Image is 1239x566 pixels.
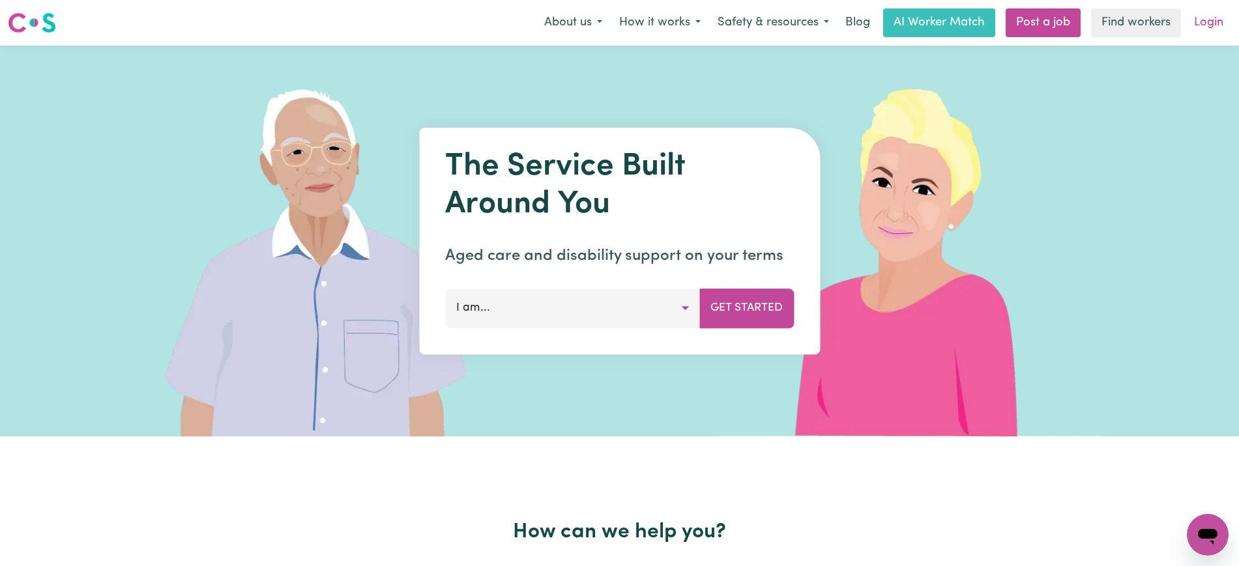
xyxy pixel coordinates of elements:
h2: How can we help you? [197,520,1042,545]
a: AI Worker Match [883,8,995,37]
h1: The Service Built Around You [445,149,794,223]
a: Find workers [1091,8,1181,37]
a: Post a job [1006,8,1081,37]
button: About us [536,9,611,36]
button: I am... [445,289,700,328]
iframe: Button to launch messaging window [1187,514,1229,556]
button: Safety & resources [709,9,838,36]
img: Careseekers logo [8,11,56,35]
a: Login [1186,8,1231,37]
a: Careseekers logo [8,8,56,38]
p: Aged care and disability support on your terms [445,244,794,268]
a: Blog [838,8,878,37]
button: Get Started [699,289,794,328]
button: How it works [611,9,709,36]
